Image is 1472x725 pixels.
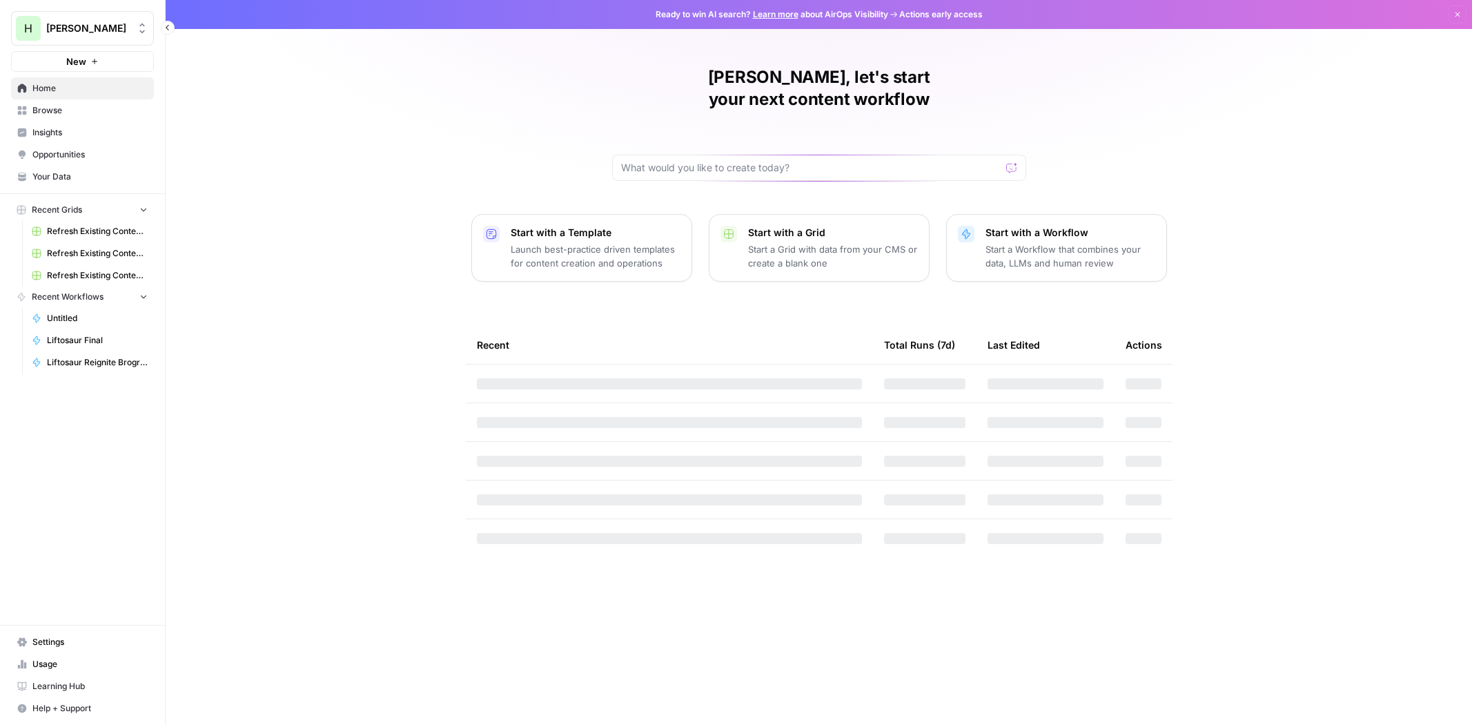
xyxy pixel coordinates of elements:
span: H [24,20,32,37]
a: Liftosaur Reignite Brogress [26,351,154,374]
span: Refresh Existing Content [DATE] Deleted AEO, doesn't work now [47,247,148,260]
span: Learning Hub [32,680,148,693]
a: Settings [11,631,154,653]
a: Refresh Existing Content [DATE] Deleted AEO, doesn't work now [26,242,154,264]
button: Start with a TemplateLaunch best-practice driven templates for content creation and operations [471,214,692,282]
p: Start with a Workflow [985,226,1155,240]
a: Usage [11,653,154,675]
span: Insights [32,126,148,139]
a: Liftosaur Final [26,329,154,351]
span: Home [32,82,148,95]
span: Help + Support [32,702,148,715]
a: Refresh Existing Content (1) [26,220,154,242]
span: Refresh Existing Content Only Based on SERP [47,269,148,282]
p: Start a Workflow that combines your data, LLMs and human review [985,242,1155,270]
span: Liftosaur Final [47,334,148,347]
p: Start a Grid with data from your CMS or create a blank one [748,242,918,270]
button: New [11,51,154,72]
span: [PERSON_NAME] [46,21,130,35]
p: Start with a Grid [748,226,918,240]
span: Refresh Existing Content (1) [47,225,148,238]
p: Start with a Template [511,226,680,240]
a: Learning Hub [11,675,154,697]
a: Insights [11,122,154,144]
span: Actions early access [899,8,983,21]
span: Browse [32,104,148,117]
a: Learn more [753,9,798,19]
div: Actions [1126,326,1162,364]
a: Refresh Existing Content Only Based on SERP [26,264,154,287]
span: Settings [32,636,148,648]
button: Help + Support [11,697,154,719]
span: New [66,55,86,68]
span: Usage [32,658,148,670]
button: Workspace: Hasbrook [11,11,154,46]
a: Opportunities [11,144,154,166]
a: Browse [11,99,154,122]
span: Liftosaur Reignite Brogress [47,356,148,369]
a: Home [11,77,154,99]
span: Opportunities [32,148,148,161]
a: Untitled [26,307,154,329]
button: Start with a GridStart a Grid with data from your CMS or create a blank one [709,214,930,282]
h1: [PERSON_NAME], let's start your next content workflow [612,66,1026,110]
button: Recent Workflows [11,287,154,307]
div: Total Runs (7d) [884,326,955,364]
button: Recent Grids [11,200,154,220]
span: Recent Workflows [32,291,104,303]
span: Untitled [47,312,148,325]
input: What would you like to create today? [621,161,1001,175]
div: Recent [477,326,862,364]
span: Ready to win AI search? about AirOps Visibility [656,8,888,21]
div: Last Edited [988,326,1040,364]
a: Your Data [11,166,154,188]
span: Recent Grids [32,204,82,216]
button: Start with a WorkflowStart a Workflow that combines your data, LLMs and human review [946,214,1167,282]
p: Launch best-practice driven templates for content creation and operations [511,242,680,270]
span: Your Data [32,171,148,183]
